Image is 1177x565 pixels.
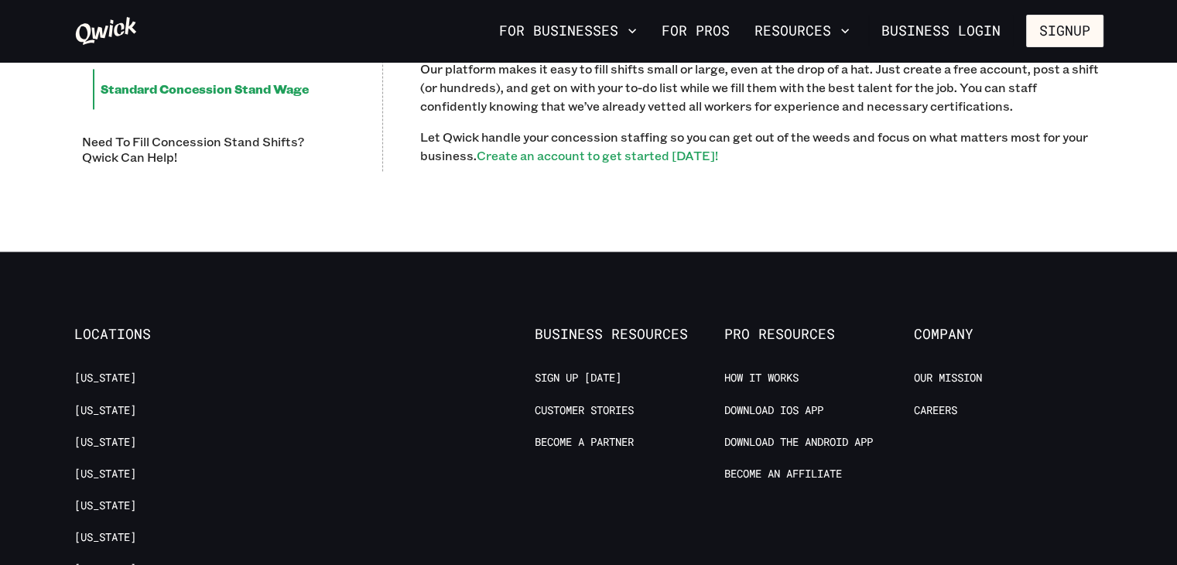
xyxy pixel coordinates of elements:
a: Download IOS App [724,402,823,417]
a: Create an account to get started [DATE]! [477,147,718,163]
button: Signup [1026,15,1103,47]
a: [US_STATE] [74,434,136,449]
a: [US_STATE] [74,371,136,385]
a: Download the Android App [724,434,873,449]
a: Business Login [868,15,1014,47]
a: Become a Partner [535,434,634,449]
a: [US_STATE] [74,402,136,417]
a: For Pros [655,18,736,44]
a: [US_STATE] [74,498,136,512]
li: Need To Fill Concession Stand Shifts? Qwick Can Help! [74,122,345,177]
button: For Businesses [493,18,643,44]
a: Sign up [DATE] [535,371,621,385]
a: How it Works [724,371,799,385]
a: [US_STATE] [74,466,136,481]
a: [US_STATE] [74,529,136,544]
span: Company [914,326,1103,343]
a: Careers [914,402,957,417]
span: Pro Resources [724,326,914,343]
span: Locations [74,326,264,343]
a: Customer stories [535,402,634,417]
a: Become an Affiliate [724,466,842,481]
span: Business Resources [535,326,724,343]
p: Let Qwick handle your concession staffing so you can get out of the weeds and focus on what matte... [420,128,1103,165]
button: Resources [748,18,856,44]
li: Standard Concession Stand Wage [93,69,345,109]
p: Our platform makes it easy to fill shifts small or large, even at the drop of a hat. Just create ... [420,60,1103,115]
a: Our Mission [914,371,982,385]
